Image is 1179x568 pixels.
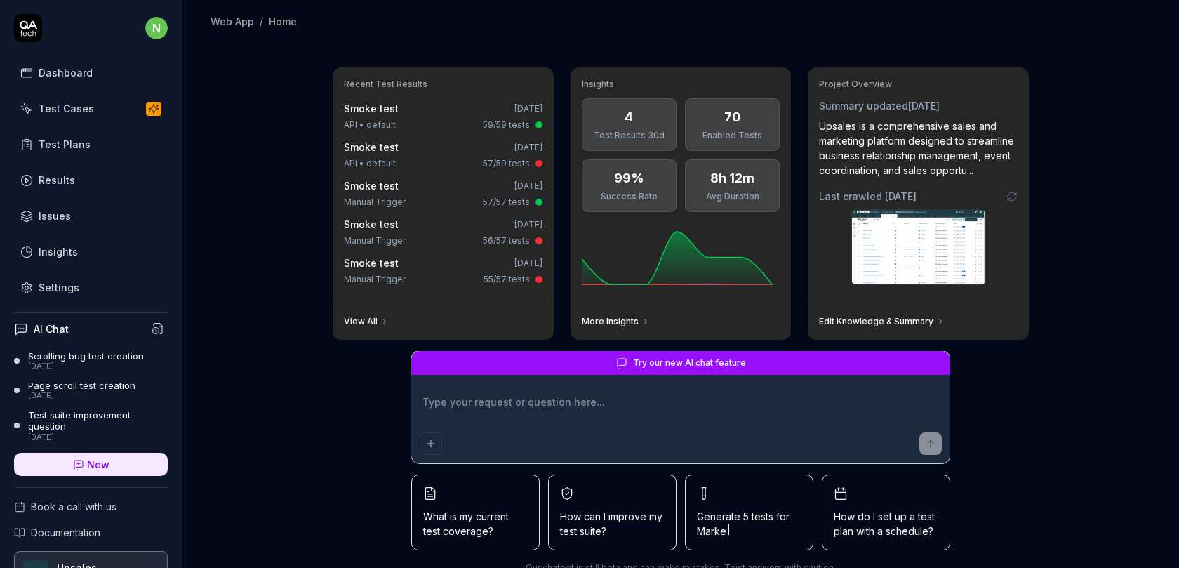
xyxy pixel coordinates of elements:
[39,244,78,259] div: Insights
[28,432,168,442] div: [DATE]
[514,103,542,114] time: [DATE]
[625,107,633,126] div: 4
[344,257,399,269] a: Smoke test
[582,316,650,327] a: More Insights
[14,59,168,86] a: Dashboard
[411,475,540,550] button: What is my current test coverage?
[28,409,168,432] div: Test suite improvement question
[344,235,406,247] div: Manual Trigger
[852,210,985,284] img: Screenshot
[211,14,254,28] div: Web App
[344,141,399,153] a: Smoke test
[344,180,399,192] a: Smoke test
[269,14,297,28] div: Home
[548,475,677,550] button: How can I improve my test suite?
[694,129,771,142] div: Enabled Tests
[31,525,100,540] span: Documentation
[819,79,1018,90] h3: Project Overview
[591,129,667,142] div: Test Results 30d
[31,499,116,514] span: Book a call with us
[514,180,542,191] time: [DATE]
[819,100,908,112] span: Summary updated
[28,391,135,401] div: [DATE]
[145,17,168,39] span: n
[685,475,813,550] button: Generate 5 tests forMarke
[14,409,168,442] a: Test suite improvement question[DATE]
[344,196,406,209] div: Manual Trigger
[420,432,442,455] button: Add attachment
[822,475,950,550] button: How do I set up a test plan with a schedule?
[819,119,1018,178] div: Upsales is a comprehensive sales and marketing platform designed to streamline business relations...
[14,274,168,301] a: Settings
[341,176,545,211] a: Smoke test[DATE]Manual Trigger57/57 tests
[514,258,542,268] time: [DATE]
[819,189,917,204] span: Last crawled
[1006,191,1018,202] a: Go to crawling settings
[260,14,263,28] div: /
[14,380,168,401] a: Page scroll test creation[DATE]
[908,100,940,112] time: [DATE]
[39,65,93,80] div: Dashboard
[724,107,741,126] div: 70
[341,214,545,250] a: Smoke test[DATE]Manual Trigger56/57 tests
[39,280,79,295] div: Settings
[483,119,530,131] div: 59/59 tests
[614,169,644,187] div: 99%
[14,499,168,514] a: Book a call with us
[344,218,399,230] a: Smoke test
[560,509,665,539] span: How can I improve my test suite?
[484,273,530,286] div: 55/57 tests
[39,173,75,187] div: Results
[14,453,168,476] a: New
[14,525,168,540] a: Documentation
[28,350,144,362] div: Scrolling bug test creation
[14,131,168,158] a: Test Plans
[14,166,168,194] a: Results
[344,157,396,170] div: API • default
[514,219,542,230] time: [DATE]
[14,95,168,122] a: Test Cases
[28,362,144,371] div: [DATE]
[344,79,542,90] h3: Recent Test Results
[344,119,396,131] div: API • default
[341,98,545,134] a: Smoke test[DATE]API • default59/59 tests
[14,350,168,371] a: Scrolling bug test creation[DATE]
[885,190,917,202] time: [DATE]
[591,190,667,203] div: Success Rate
[582,79,780,90] h3: Insights
[710,169,754,187] div: 8h 12m
[14,202,168,230] a: Issues
[341,253,545,289] a: Smoke test[DATE]Manual Trigger55/57 tests
[483,157,530,170] div: 57/59 tests
[697,525,726,537] span: Marke
[39,101,94,116] div: Test Cases
[694,190,771,203] div: Avg Duration
[483,196,530,209] div: 57/57 tests
[87,457,109,472] span: New
[34,322,69,336] h4: AI Chat
[834,509,938,539] span: How do I set up a test plan with a schedule?
[39,137,91,152] div: Test Plans
[514,142,542,152] time: [DATE]
[39,209,71,223] div: Issues
[633,357,746,369] span: Try our new AI chat feature
[14,238,168,265] a: Insights
[28,380,135,391] div: Page scroll test creation
[423,509,528,539] span: What is my current test coverage?
[819,316,945,327] a: Edit Knowledge & Summary
[483,235,530,247] div: 56/57 tests
[341,137,545,173] a: Smoke test[DATE]API • default57/59 tests
[697,509,801,539] span: Generate 5 tests for
[344,273,406,286] div: Manual Trigger
[145,14,168,42] button: n
[344,103,399,114] a: Smoke test
[344,316,389,327] a: View All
